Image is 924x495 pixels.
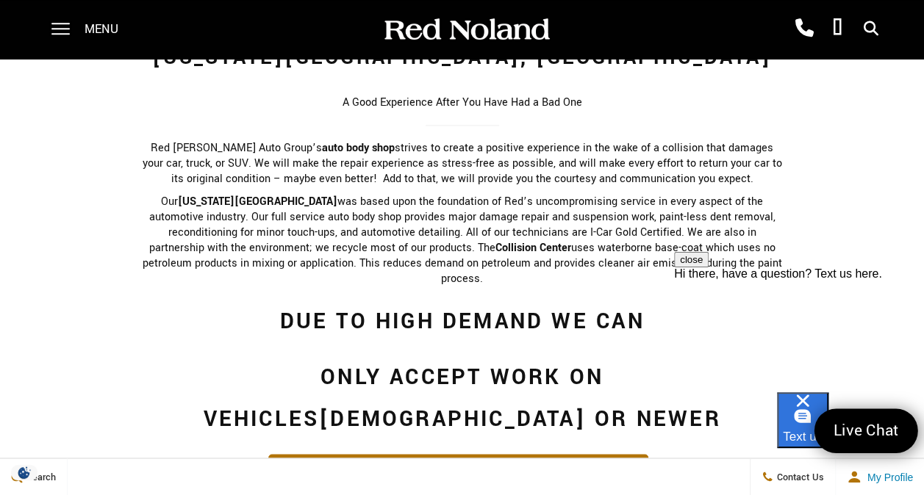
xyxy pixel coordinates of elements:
[268,454,648,493] a: Schedule Estimate Appointment Online
[319,403,720,433] strong: [DEMOGRAPHIC_DATA] OR NEWER
[7,465,41,480] img: Opt-Out Icon
[140,194,784,286] p: Our was based upon the foundation of Red’s uncompromising service in every aspect of the automoti...
[674,252,924,411] iframe: podium webchat widget prompt
[814,408,918,453] a: Live Chat
[279,306,644,336] strong: DUE TO HIGH DEMAND WE CAN
[825,420,906,442] span: Live Chat
[773,470,824,483] span: Contact Us
[140,140,784,187] p: Red [PERSON_NAME] Auto Group’s strives to create a positive experience in the wake of a collision...
[74,95,850,110] p: A Good Experience After You Have Had a Bad One
[836,458,924,495] button: Open user profile menu
[178,194,337,209] strong: [US_STATE][GEOGRAPHIC_DATA]
[203,362,603,433] strong: ONLY ACCEPT WORK ON VEHICLES
[862,471,913,483] span: My Profile
[322,140,395,156] strong: auto body shop
[382,17,551,43] img: Red Noland Auto Group
[777,392,924,466] iframe: podium webchat widget bubble
[495,240,570,256] strong: Collision Center
[7,465,41,480] section: Click to Open Cookie Consent Modal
